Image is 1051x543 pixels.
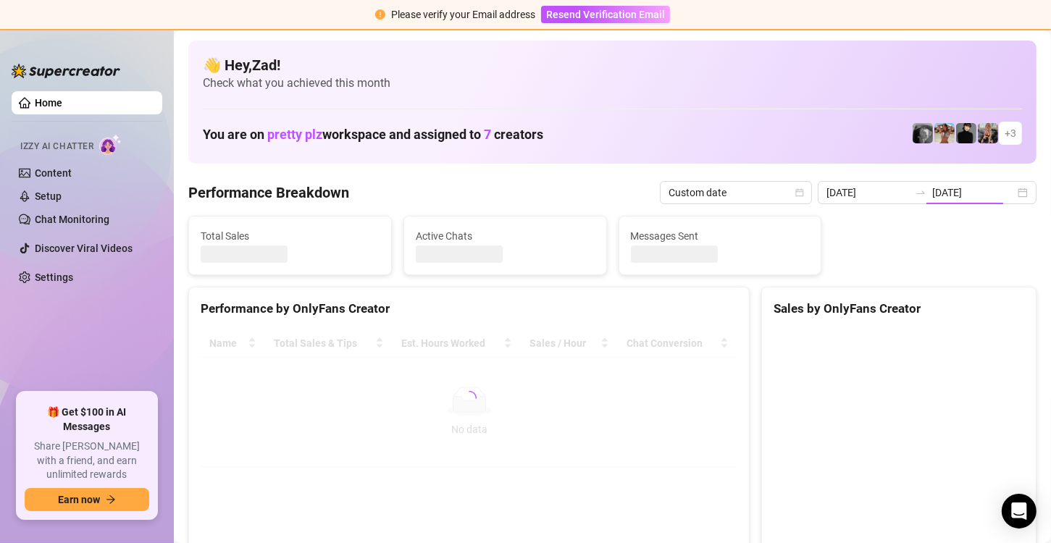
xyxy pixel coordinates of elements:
span: Izzy AI Chatter [20,140,93,153]
a: Settings [35,271,73,283]
img: Violet [978,123,998,143]
img: Amber [913,123,933,143]
span: Custom date [669,182,803,203]
a: Chat Monitoring [35,214,109,225]
img: Camille [956,123,976,143]
span: exclamation-circle [375,9,385,20]
span: calendar [795,188,804,197]
span: swap-right [915,187,926,198]
h1: You are on workspace and assigned to creators [203,127,543,143]
span: Earn now [58,494,100,505]
h4: Performance Breakdown [188,182,349,203]
img: Amber [934,123,955,143]
div: Please verify your Email address [391,7,535,22]
button: Resend Verification Email [541,6,670,23]
a: Content [35,167,72,179]
a: Setup [35,190,62,202]
input: Start date [826,185,909,201]
span: + 3 [1005,125,1016,141]
span: loading [459,388,479,408]
img: AI Chatter [99,134,122,155]
span: 7 [484,127,491,142]
div: Performance by OnlyFans Creator [201,299,737,319]
span: 🎁 Get $100 in AI Messages [25,405,149,434]
span: Share [PERSON_NAME] with a friend, and earn unlimited rewards [25,439,149,482]
span: Messages Sent [631,228,810,244]
span: Active Chats [416,228,595,244]
div: Sales by OnlyFans Creator [774,299,1024,319]
span: Check what you achieved this month [203,75,1022,91]
span: Resend Verification Email [546,9,665,20]
img: logo-BBDzfeDw.svg [12,64,120,78]
span: arrow-right [106,494,116,505]
div: Open Intercom Messenger [1002,494,1037,529]
a: Discover Viral Videos [35,243,133,254]
a: Home [35,97,62,109]
input: End date [932,185,1015,201]
span: pretty plz [267,127,322,142]
span: to [915,187,926,198]
button: Earn nowarrow-right [25,488,149,511]
h4: 👋 Hey, Zad ! [203,55,1022,75]
span: Total Sales [201,228,380,244]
